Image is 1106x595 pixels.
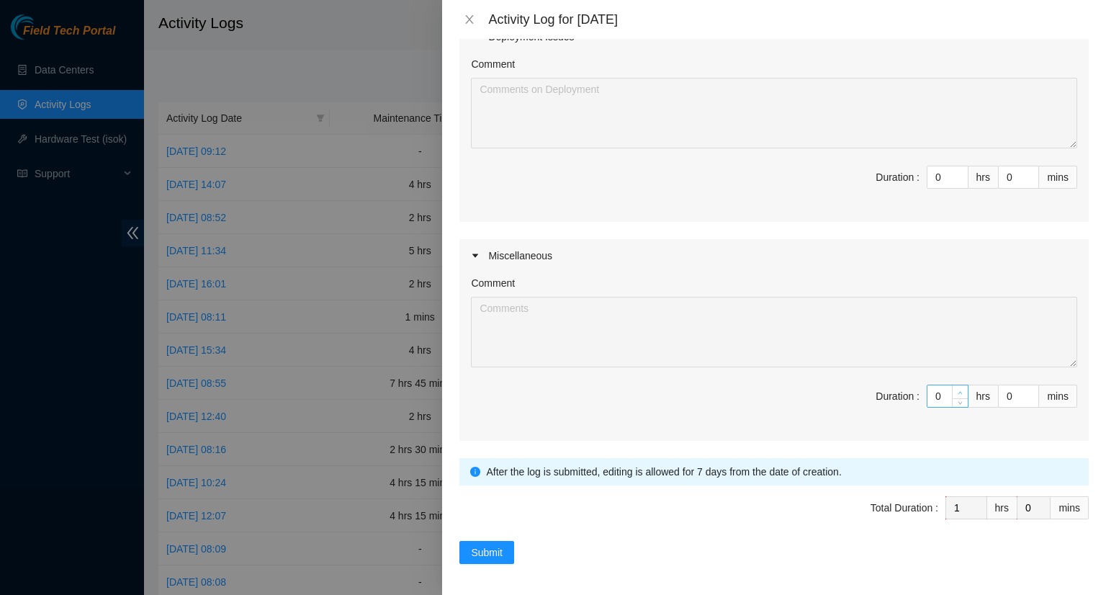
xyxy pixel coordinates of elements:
button: Close [459,13,480,27]
span: Increase Value [952,385,968,398]
div: Duration : [876,169,920,185]
div: mins [1039,385,1077,408]
span: info-circle [470,467,480,477]
button: Submit [459,541,514,564]
label: Comment [471,56,515,72]
span: Submit [471,545,503,560]
div: hrs [968,166,999,189]
span: close [464,14,475,25]
div: Total Duration : [871,500,938,516]
span: down [956,399,965,408]
div: After the log is submitted, editing is allowed for 7 days from the date of creation. [486,464,1078,480]
span: up [956,388,965,397]
label: Comment [471,275,515,291]
textarea: Comment [471,297,1077,367]
div: Activity Log for [DATE] [488,12,1089,27]
div: hrs [968,385,999,408]
div: mins [1039,166,1077,189]
span: caret-right [471,251,480,260]
div: Duration : [876,388,920,404]
div: hrs [987,496,1017,519]
div: Miscellaneous [459,239,1089,272]
div: mins [1051,496,1089,519]
textarea: Comment [471,78,1077,148]
span: Decrease Value [952,398,968,407]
